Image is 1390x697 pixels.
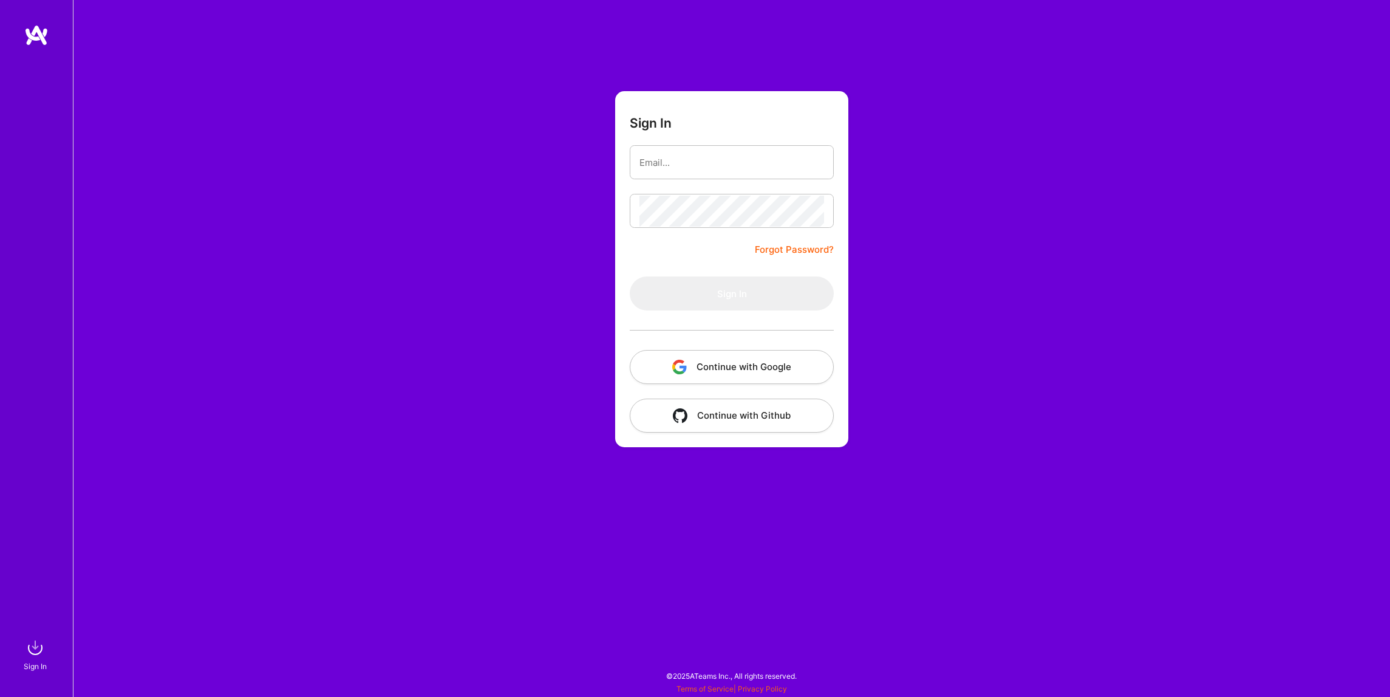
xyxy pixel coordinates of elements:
button: Continue with Github [630,399,834,433]
a: Privacy Policy [738,684,787,693]
div: Sign In [24,660,47,673]
img: icon [673,408,687,423]
input: Email... [639,147,824,178]
button: Sign In [630,276,834,311]
span: | [676,684,787,693]
h3: Sign In [630,115,672,131]
a: Forgot Password? [755,242,834,257]
img: icon [672,360,687,374]
img: sign in [23,636,47,660]
a: Terms of Service [676,684,734,693]
button: Continue with Google [630,350,834,384]
div: © 2025 ATeams Inc., All rights reserved. [73,661,1390,691]
img: logo [24,24,49,46]
a: sign inSign In [26,636,47,673]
